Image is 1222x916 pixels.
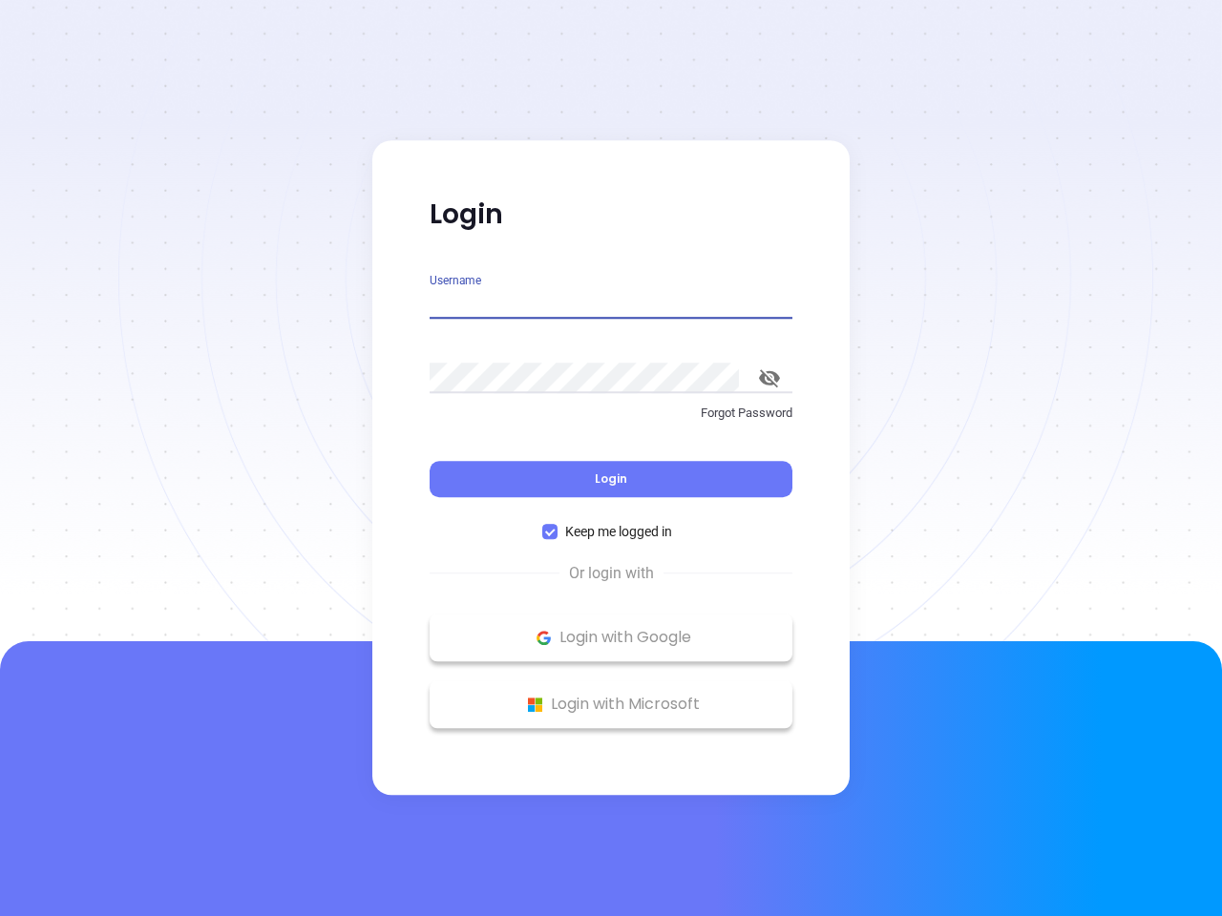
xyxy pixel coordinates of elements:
[595,470,627,487] span: Login
[430,461,792,497] button: Login
[430,275,481,286] label: Username
[430,404,792,438] a: Forgot Password
[430,198,792,232] p: Login
[430,404,792,423] p: Forgot Password
[439,690,783,718] p: Login with Microsoft
[747,355,792,401] button: toggle password visibility
[439,623,783,652] p: Login with Google
[430,680,792,728] button: Microsoft Logo Login with Microsoft
[532,626,556,650] img: Google Logo
[523,693,547,717] img: Microsoft Logo
[559,562,664,585] span: Or login with
[430,614,792,661] button: Google Logo Login with Google
[558,521,680,542] span: Keep me logged in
